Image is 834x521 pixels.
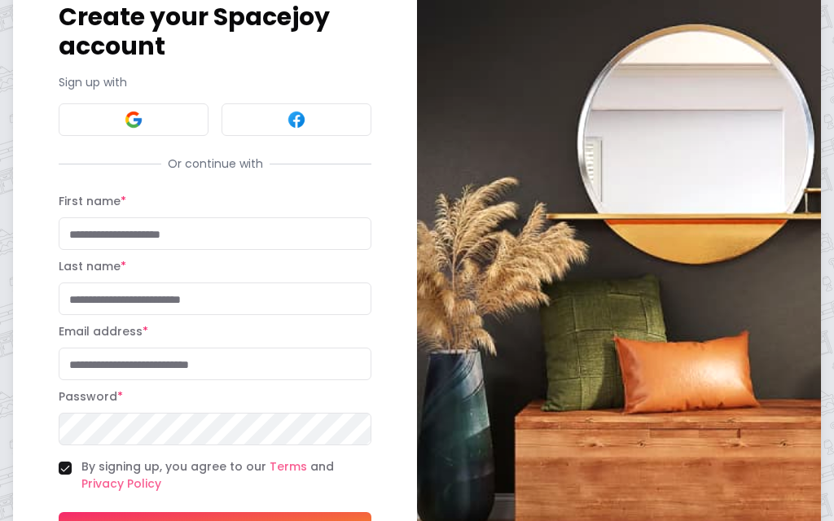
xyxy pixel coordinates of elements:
[59,2,371,61] h1: Create your Spacejoy account
[161,155,270,172] span: Or continue with
[81,475,161,492] a: Privacy Policy
[59,74,371,90] p: Sign up with
[59,258,126,274] label: Last name
[59,323,148,339] label: Email address
[59,388,123,405] label: Password
[124,110,143,129] img: Google signin
[59,193,126,209] label: First name
[287,110,306,129] img: Facebook signin
[270,458,307,475] a: Terms
[81,458,371,493] label: By signing up, you agree to our and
